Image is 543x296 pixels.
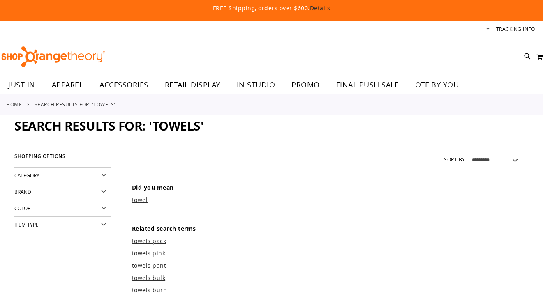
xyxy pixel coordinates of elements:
span: ACCESSORIES [99,76,148,94]
label: Sort By [444,156,465,163]
div: Item Type [14,217,111,233]
div: Category [14,168,111,184]
span: Color [14,205,30,211]
span: RETAIL DISPLAY [165,76,220,94]
a: PROMO [283,76,328,94]
span: Search results for: 'towels' [14,117,203,134]
dt: Did you mean [132,184,529,192]
a: towel [132,196,148,204]
div: Brand [14,184,111,200]
span: JUST IN [8,76,35,94]
a: towels bulk [132,274,166,282]
span: IN STUDIO [237,76,275,94]
span: APPAREL [52,76,83,94]
a: ACCESSORIES [91,76,157,94]
a: towels pack [132,237,166,245]
dt: Related search terms [132,225,529,233]
a: IN STUDIO [229,76,284,94]
a: towels burn [132,286,167,294]
a: Home [6,101,22,108]
strong: Shopping Options [14,150,111,168]
a: RETAIL DISPLAY [157,76,229,94]
span: PROMO [291,76,320,94]
span: Category [14,172,39,179]
div: Color [14,200,111,217]
span: Brand [14,188,31,195]
a: Details [310,4,330,12]
button: Account menu [486,25,490,33]
span: FINAL PUSH SALE [336,76,399,94]
a: OTF BY YOU [407,76,467,94]
span: OTF BY YOU [415,76,459,94]
a: towels pant [132,262,166,269]
a: APPAREL [44,76,92,94]
strong: Search results for: 'towels' [35,101,116,108]
a: FINAL PUSH SALE [328,76,407,94]
a: Tracking Info [496,25,535,32]
p: FREE Shipping, orders over $600. [31,4,512,12]
span: Item Type [14,221,39,228]
a: towels pink [132,249,166,257]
